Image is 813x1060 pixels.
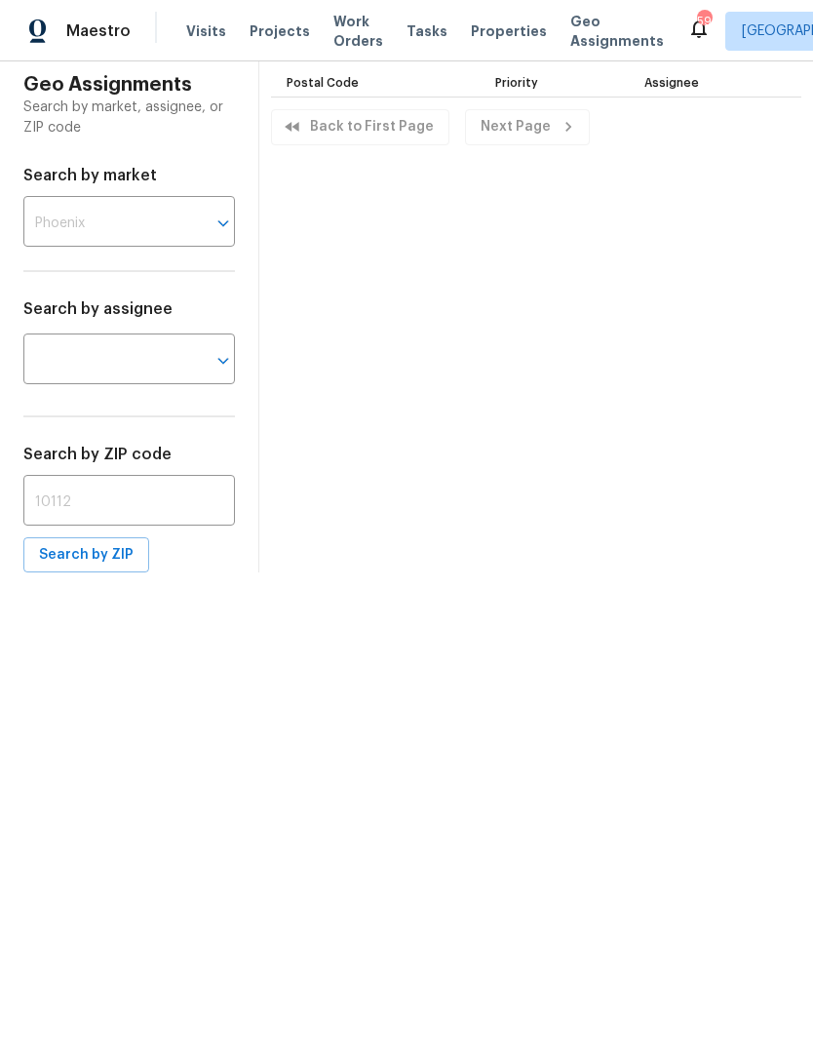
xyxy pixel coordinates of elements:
div: 59 [697,12,711,31]
span: Projects [250,21,310,41]
span: Geo Assignments [570,12,664,51]
span: Work Orders [333,12,383,51]
h6: Search by assignee [23,295,235,323]
h6: Search by ZIP code [23,441,235,468]
button: Open [210,347,237,374]
h4: Geo Assignments [23,73,235,98]
span: Tasks [406,24,447,38]
span: Visits [186,21,226,41]
p: Search by market, assignee, or ZIP code [23,98,235,138]
h6: Search by market [23,162,235,189]
input: 10112 [23,480,235,526]
span: Maestro [66,21,131,41]
button: Search by ZIP [23,537,149,573]
th: Postal Code [271,61,479,98]
th: Assignee [629,61,801,98]
span: Search by ZIP [39,543,134,568]
button: Open [210,210,237,237]
input: Phoenix [23,201,180,247]
span: Properties [471,21,547,41]
th: Priority [480,61,629,98]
